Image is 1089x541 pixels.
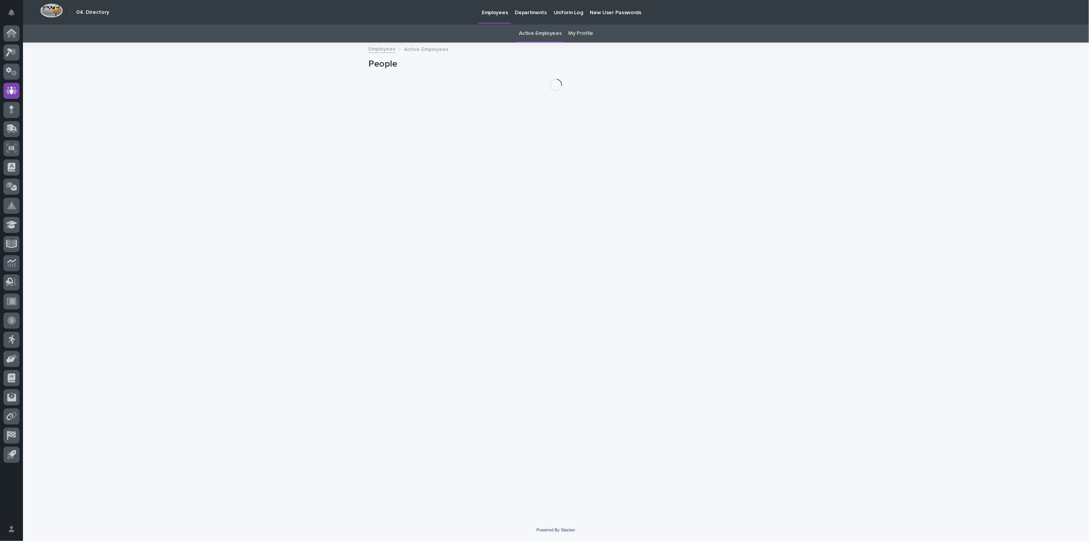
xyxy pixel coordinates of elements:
h2: 04. Directory [76,9,109,16]
a: My Profile [569,25,593,43]
div: Notifications [10,9,20,21]
img: Workspace Logo [40,3,63,18]
h1: People [368,59,744,70]
a: Employees [368,44,396,53]
button: Notifications [3,5,20,21]
a: Active Employees [519,25,562,43]
a: Powered By Stacker [536,528,575,532]
p: Active Employees [404,44,448,53]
